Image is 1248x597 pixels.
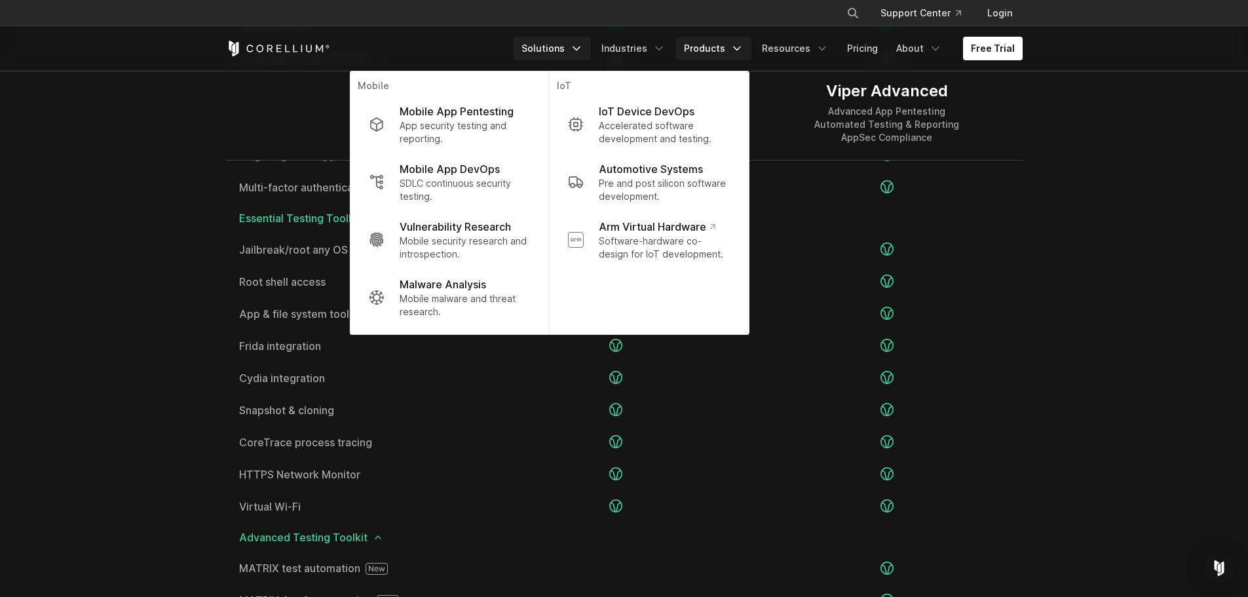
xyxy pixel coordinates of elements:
[676,37,751,60] a: Products
[599,104,694,119] p: IoT Device DevOps
[239,213,1010,223] span: Essential Testing Toolkit
[599,119,730,145] p: Accelerated software development and testing.
[599,177,730,203] p: Pre and post silicon software development.
[358,79,540,96] p: Mobile
[400,292,530,318] p: Mobile malware and threat research.
[400,177,530,203] p: SDLC continuous security testing.
[814,105,959,144] div: Advanced App Pentesting Automated Testing & Reporting AppSec Compliance
[400,277,486,292] p: Malware Analysis
[239,405,468,415] a: Snapshot & cloning
[870,1,972,25] a: Support Center
[239,501,468,512] a: Virtual Wi-Fi
[239,469,468,480] a: HTTPS Network Monitor
[239,373,468,383] a: Cydia integration
[1203,552,1235,584] div: Open Intercom Messenger
[239,437,468,448] a: CoreTrace process tracing
[814,81,959,101] div: Viper Advanced
[599,219,715,235] p: Arm Virtual Hardware
[557,79,740,96] p: IoT
[514,37,591,60] a: Solutions
[888,37,950,60] a: About
[226,41,330,56] a: Corellium Home
[358,211,540,269] a: Vulnerability Research Mobile security research and introspection.
[239,277,468,287] a: Root shell access
[358,269,540,326] a: Malware Analysis Mobile malware and threat research.
[831,1,1023,25] div: Navigation Menu
[557,211,740,269] a: Arm Virtual Hardware Software-hardware co-design for IoT development.
[557,96,740,153] a: IoT Device DevOps Accelerated software development and testing.
[358,153,540,211] a: Mobile App DevOps SDLC continuous security testing.
[400,161,500,177] p: Mobile App DevOps
[239,309,468,319] a: App & file system tools
[594,37,673,60] a: Industries
[239,563,468,575] a: MATRIX test automation
[239,341,468,351] a: Frida integration
[839,37,886,60] a: Pricing
[963,37,1023,60] a: Free Trial
[400,235,530,261] p: Mobile security research and introspection.
[557,153,740,211] a: Automotive Systems Pre and post silicon software development.
[599,235,730,261] p: Software-hardware co-design for IoT development.
[358,96,540,153] a: Mobile App Pentesting App security testing and reporting.
[239,532,1010,543] span: Advanced Testing Toolkit
[239,244,468,255] a: Jailbreak/root any OS
[754,37,837,60] a: Resources
[400,219,511,235] p: Vulnerability Research
[977,1,1023,25] a: Login
[514,37,1023,60] div: Navigation Menu
[599,161,703,177] p: Automotive Systems
[400,119,530,145] p: App security testing and reporting.
[239,182,468,193] a: Multi-factor authentication
[841,1,865,25] button: Search
[400,104,514,119] p: Mobile App Pentesting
